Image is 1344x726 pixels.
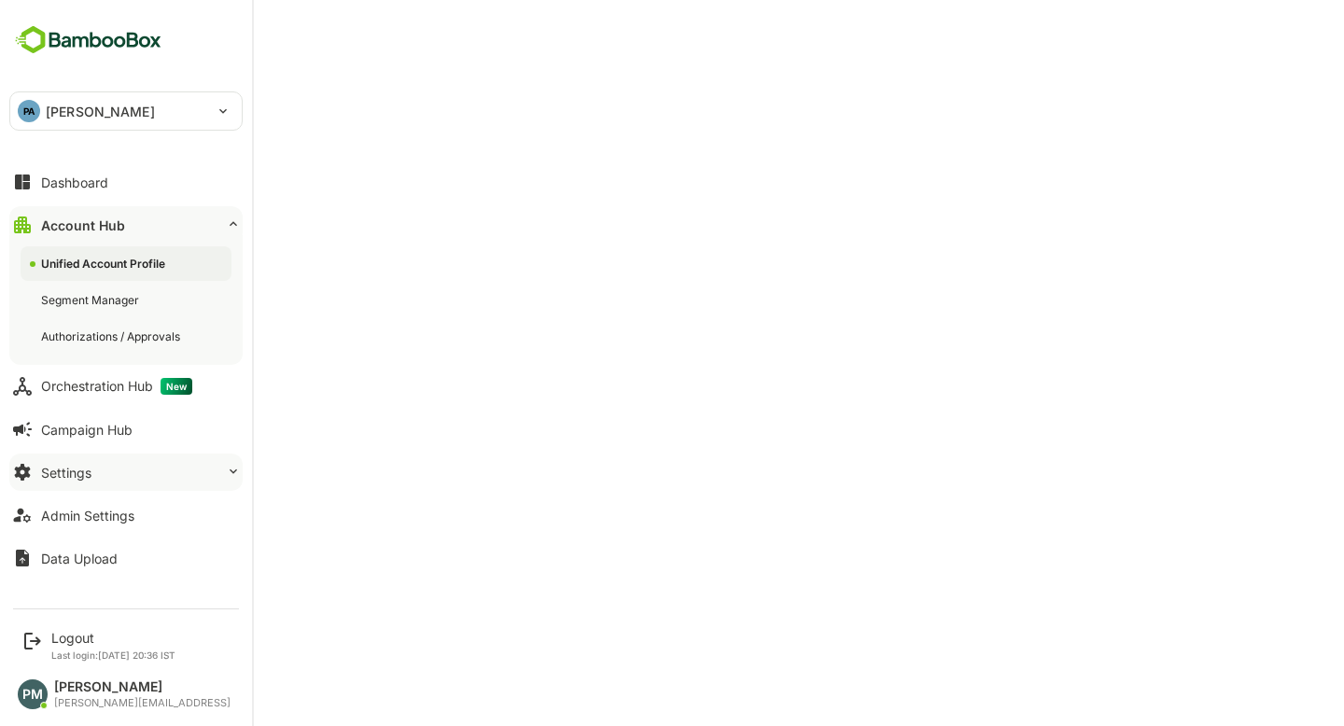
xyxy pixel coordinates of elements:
[41,217,125,233] div: Account Hub
[41,551,118,566] div: Data Upload
[41,422,133,438] div: Campaign Hub
[41,256,169,272] div: Unified Account Profile
[41,175,108,190] div: Dashboard
[9,496,243,534] button: Admin Settings
[10,92,242,130] div: PA[PERSON_NAME]
[9,206,243,244] button: Account Hub
[46,102,155,121] p: [PERSON_NAME]
[9,22,167,58] img: BambooboxFullLogoMark.5f36c76dfaba33ec1ec1367b70bb1252.svg
[9,454,243,491] button: Settings
[54,697,231,709] div: [PERSON_NAME][EMAIL_ADDRESS]
[41,508,134,524] div: Admin Settings
[9,163,243,201] button: Dashboard
[54,679,231,695] div: [PERSON_NAME]
[9,368,243,405] button: Orchestration HubNew
[51,630,175,646] div: Logout
[18,100,40,122] div: PA
[41,378,192,395] div: Orchestration Hub
[9,539,243,577] button: Data Upload
[41,465,91,481] div: Settings
[18,679,48,709] div: PM
[9,411,243,448] button: Campaign Hub
[51,649,175,661] p: Last login: [DATE] 20:36 IST
[161,378,192,395] span: New
[41,292,143,308] div: Segment Manager
[41,328,184,344] div: Authorizations / Approvals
